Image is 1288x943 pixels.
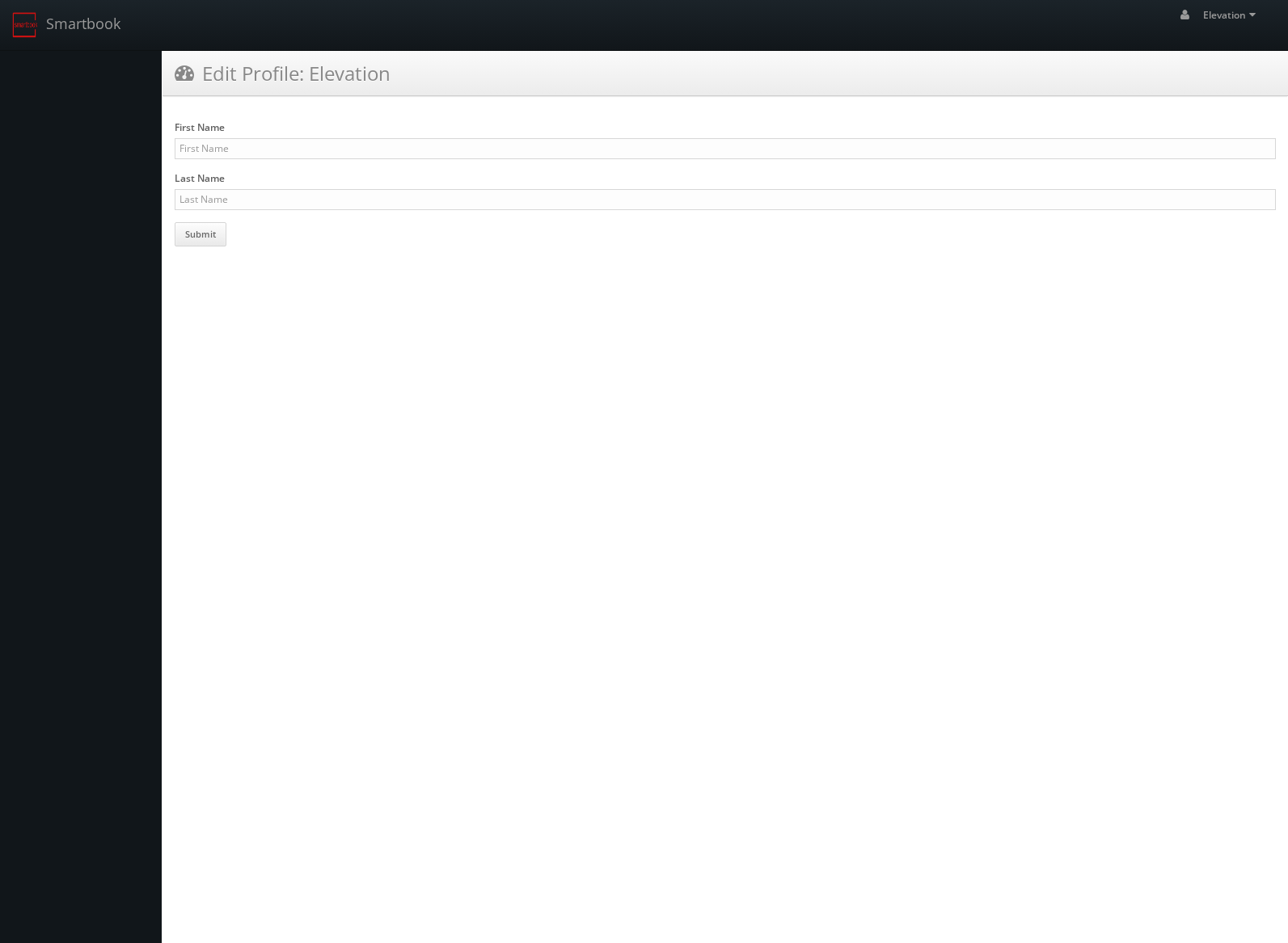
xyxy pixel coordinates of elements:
button: Submit [175,222,226,246]
input: First Name [175,138,1276,159]
label: First Name [175,120,225,134]
span: Elevation [1203,8,1261,22]
h3: Edit Profile: Elevation [175,59,391,87]
label: Last Name [175,171,225,185]
input: Last Name [175,189,1276,210]
img: smartbook-logo.png [12,12,38,38]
